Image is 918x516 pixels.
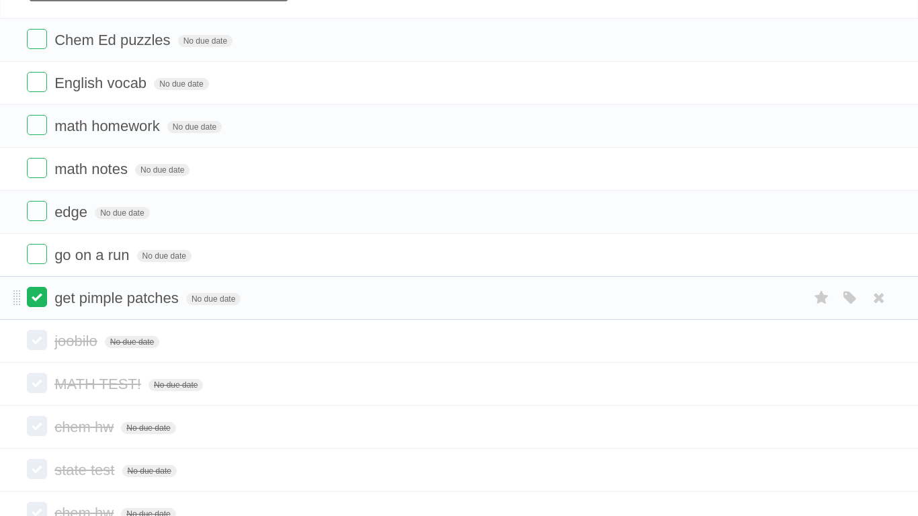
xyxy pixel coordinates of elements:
[122,465,177,477] span: No due date
[137,250,192,262] span: No due date
[121,422,175,434] span: No due date
[54,376,144,392] span: MATH TEST!
[54,333,101,349] span: joobilo
[27,373,47,393] label: Done
[27,29,47,49] label: Done
[27,158,47,178] label: Done
[54,419,117,435] span: chem hw
[54,204,91,220] span: edge
[154,78,208,90] span: No due date
[809,287,835,309] label: Star task
[186,293,241,305] span: No due date
[27,72,47,92] label: Done
[54,32,173,48] span: Chem Ed puzzles
[27,287,47,307] label: Done
[167,121,222,133] span: No due date
[54,161,131,177] span: math notes
[135,164,190,176] span: No due date
[54,75,150,91] span: English vocab
[95,207,149,219] span: No due date
[27,244,47,264] label: Done
[54,247,132,263] span: go on a run
[27,115,47,135] label: Done
[27,459,47,479] label: Done
[54,118,163,134] span: math homework
[178,35,233,47] span: No due date
[54,462,118,478] span: state test
[54,290,182,306] span: get pimple patches
[149,379,203,391] span: No due date
[27,201,47,221] label: Done
[27,330,47,350] label: Done
[27,416,47,436] label: Done
[105,336,159,348] span: No due date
